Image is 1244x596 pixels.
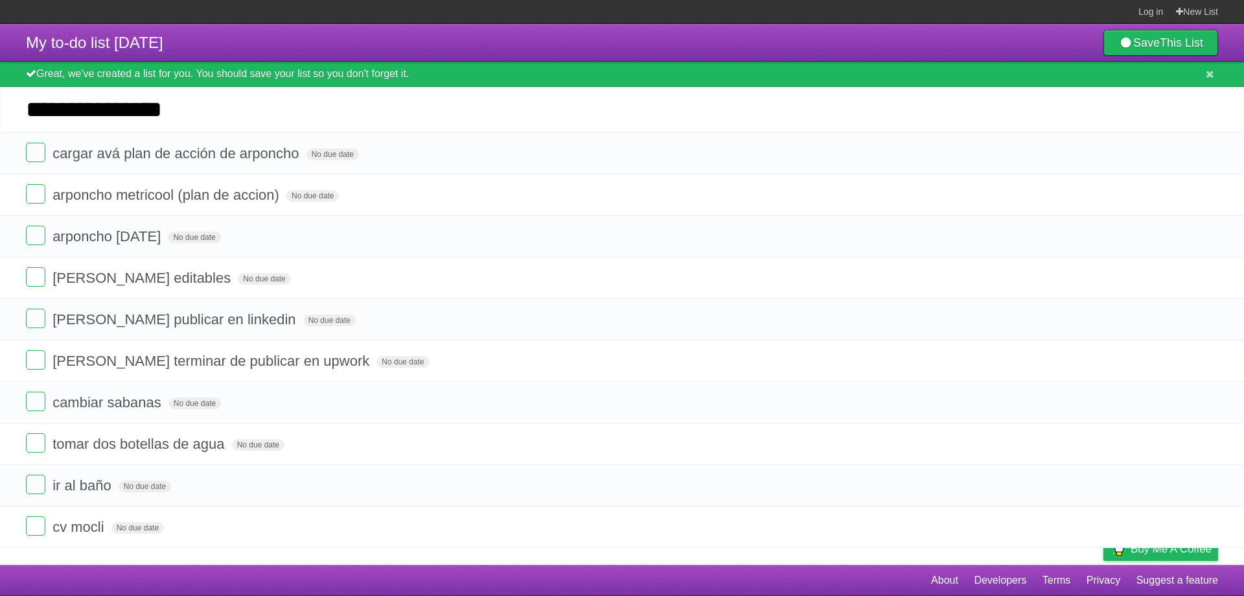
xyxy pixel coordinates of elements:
span: arponcho [DATE] [52,228,164,244]
label: Done [26,516,45,536]
span: No due date [376,356,429,368]
span: arponcho metricool (plan de accion) [52,187,282,203]
a: Privacy [1087,568,1120,593]
span: cv mocli [52,519,107,535]
span: Buy me a coffee [1131,538,1212,560]
label: Done [26,309,45,328]
span: No due date [232,439,284,451]
a: Terms [1042,568,1071,593]
span: [PERSON_NAME] terminar de publicar en upwork [52,353,373,369]
a: About [931,568,958,593]
b: This List [1160,36,1203,49]
label: Done [26,433,45,453]
span: tomar dos botellas de agua [52,436,227,452]
span: No due date [238,273,290,285]
span: No due date [168,232,220,243]
span: My to-do list [DATE] [26,34,163,51]
span: [PERSON_NAME] editables [52,270,234,286]
label: Done [26,392,45,411]
span: No due date [168,398,221,409]
a: Suggest a feature [1136,568,1218,593]
span: No due date [286,190,339,202]
label: Done [26,475,45,494]
label: Done [26,350,45,370]
a: Buy me a coffee [1103,537,1218,561]
span: No due date [111,522,164,534]
span: cargar avá plan de acción de arponcho [52,145,302,161]
span: No due date [306,149,359,160]
label: Done [26,184,45,204]
span: No due date [119,481,171,492]
label: Done [26,226,45,245]
span: No due date [303,315,356,326]
label: Done [26,267,45,287]
span: [PERSON_NAME] publicar en linkedin [52,311,299,328]
span: cambiar sabanas [52,394,165,411]
span: ir al baño [52,477,115,494]
a: Developers [974,568,1026,593]
img: Buy me a coffee [1110,538,1127,560]
label: Done [26,143,45,162]
a: SaveThis List [1103,30,1218,56]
